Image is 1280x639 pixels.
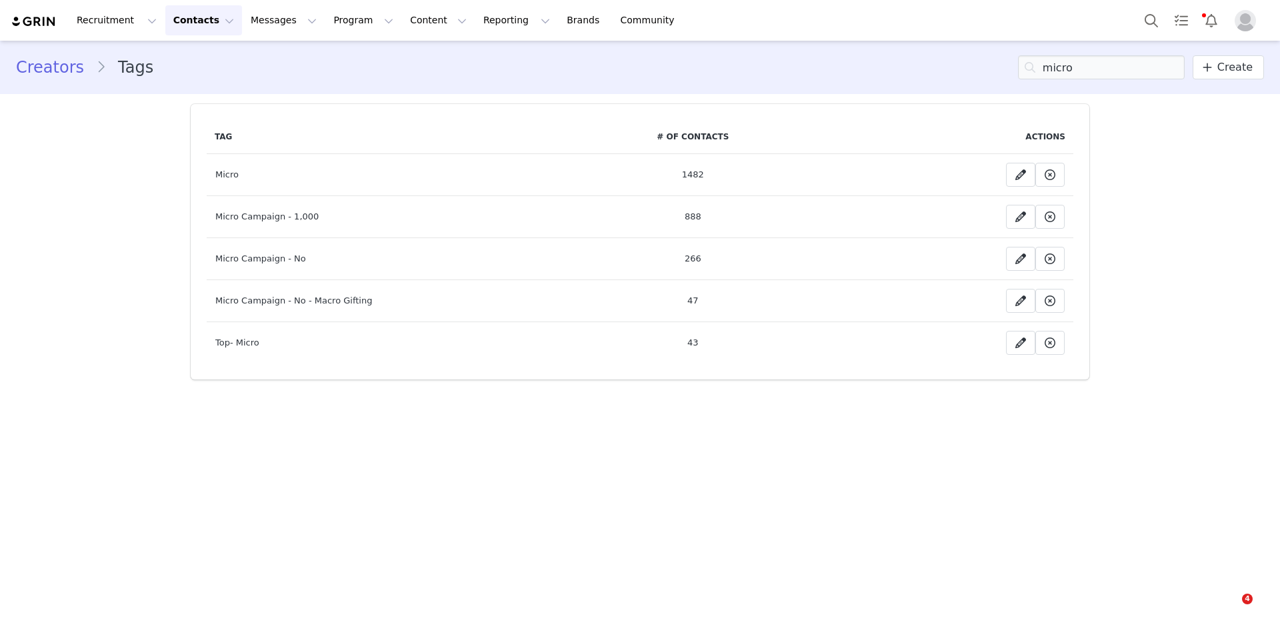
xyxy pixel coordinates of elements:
a: Brands [559,5,611,35]
td: 43 [553,322,833,364]
span: 4 [1242,594,1253,604]
td: Micro Campaign - 1,000 [207,196,553,238]
button: Recruitment [69,5,165,35]
td: Micro Campaign - No - Macro Gifting [207,280,553,322]
th: # of Contacts [553,120,833,154]
button: Search [1137,5,1166,35]
th: Tag [207,120,553,154]
button: Messages [243,5,325,35]
td: Micro [207,154,553,196]
img: grin logo [11,15,57,28]
iframe: Intercom live chat [1215,594,1247,626]
span: Create [1217,59,1253,75]
a: Community [613,5,689,35]
button: Notifications [1197,5,1226,35]
td: 266 [553,238,833,280]
th: Actions [833,120,1073,154]
img: placeholder-profile.jpg [1235,10,1256,31]
button: Program [325,5,401,35]
td: Top- Micro [207,322,553,364]
a: Tasks [1167,5,1196,35]
td: 888 [553,196,833,238]
a: Create [1193,55,1264,79]
td: 47 [553,280,833,322]
button: Contacts [165,5,242,35]
input: Search tags [1018,55,1185,79]
button: Content [402,5,475,35]
td: 1482 [553,154,833,196]
a: Creators [16,55,96,79]
button: Profile [1227,10,1269,31]
button: Reporting [475,5,558,35]
td: Micro Campaign - No [207,238,553,280]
